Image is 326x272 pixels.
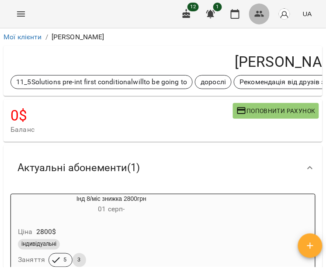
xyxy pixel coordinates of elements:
span: Актуальні абонементи ( 1 ) [17,161,140,175]
span: індивідуальні [18,241,60,248]
h6: Заняття [18,254,45,266]
button: Поповнити рахунок [233,103,319,119]
span: 01 серп - [98,205,125,213]
img: avatar_s.png [278,8,291,20]
h4: 0 $ [10,107,233,124]
span: 12 [187,3,199,11]
p: дорослі [201,77,226,87]
span: 5 [59,256,72,264]
div: Інд 8/міс знижка 2800грн [11,194,212,215]
button: Menu [10,3,31,24]
p: 2800 $ [36,227,56,237]
span: Баланс [10,124,233,135]
span: 3 [73,256,86,264]
div: Актуальні абонементи(1) [3,145,323,190]
div: дорослі [195,75,232,89]
span: 1 [213,3,222,11]
span: UA [303,9,312,18]
a: Мої клієнти [3,33,42,41]
p: [PERSON_NAME] [52,32,104,42]
li: / [45,32,48,42]
h6: Ціна [18,226,33,238]
button: UA [299,6,316,22]
nav: breadcrumb [3,32,323,42]
div: 11_5Solutions pre-int first conditionalwillto be going to [10,75,193,89]
span: Поповнити рахунок [236,106,316,116]
p: 11_5Solutions pre-int first conditionalwillto be going to [16,77,187,87]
